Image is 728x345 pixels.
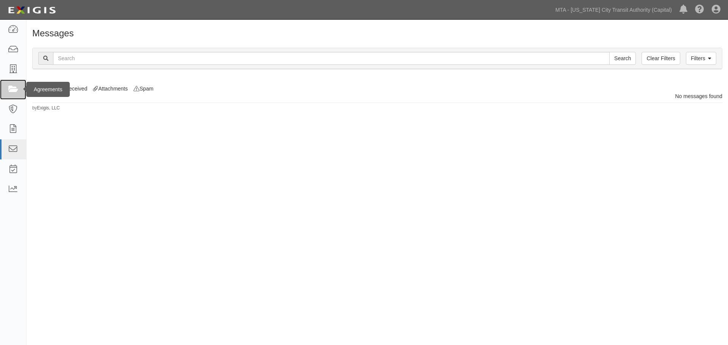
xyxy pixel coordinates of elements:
[695,5,704,14] i: Help Center - Complianz
[642,52,680,65] a: Clear Filters
[32,105,60,111] small: by
[609,52,636,65] input: Search
[26,82,70,97] div: Agreements
[552,2,676,17] a: MTA - [US_STATE] City Transit Authority (Capital)
[686,52,716,65] a: Filters
[32,28,722,38] h1: Messages
[27,92,728,100] div: No messages found
[53,52,610,65] input: Search
[27,77,728,92] div: Sent Received Attachments Spam
[6,3,58,17] img: logo-5460c22ac91f19d4615b14bd174203de0afe785f0fc80cf4dbbc73dc1793850b.png
[37,105,60,111] a: Exigis, LLC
